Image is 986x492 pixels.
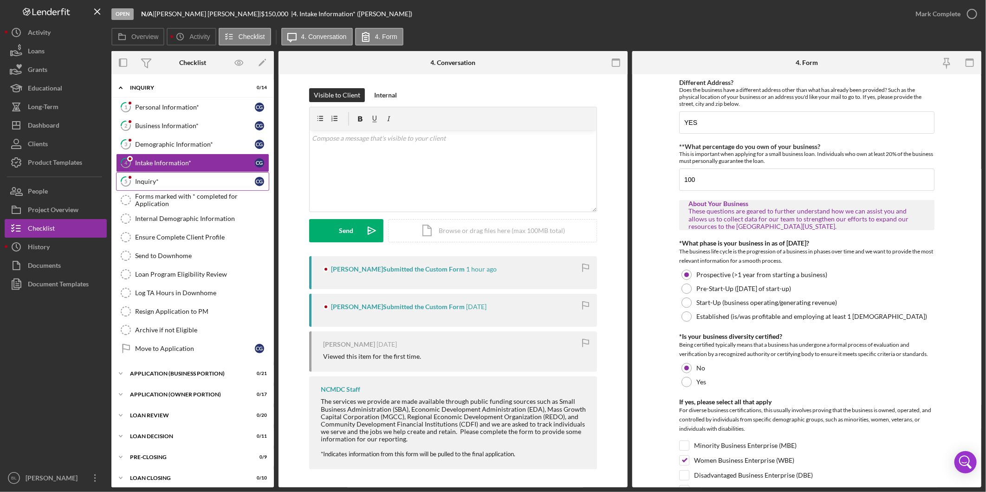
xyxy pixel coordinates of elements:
div: Clients [28,135,48,155]
label: **What percentage do you own of your business? [679,142,820,150]
div: Send [339,219,354,242]
button: Long-Term [5,97,107,116]
div: [PERSON_NAME] Submitted the Custom Form [331,303,465,311]
div: 0 / 20 [250,413,267,418]
div: Archive if not Eligible [135,326,269,334]
button: 4. Form [355,28,403,45]
a: 5Inquiry*cg [116,172,269,191]
button: Mark Complete [906,5,981,23]
button: Activity [5,23,107,42]
button: Documents [5,256,107,275]
div: Loans [28,42,45,63]
div: LOAN CLOSING [130,475,244,481]
a: 2Business Information*cg [116,117,269,135]
div: Move to Application [135,345,255,352]
label: Women Business Enterprise (WBE) [694,456,794,465]
div: These questions are geared to further understand how we can assist you and allows us to collect d... [688,207,925,230]
a: Send to Downhome [116,246,269,265]
tspan: 4 [124,160,128,166]
label: No [696,364,705,372]
label: Start-Up (business operating/generating revenue) [696,299,837,306]
span: $150,000 [261,10,288,18]
label: Established (is/was profitable and employing at least 1 [DEMOGRAPHIC_DATA]) [696,313,927,320]
b: N/A [141,10,153,18]
div: About Your Business [688,200,925,207]
div: Document Templates [28,275,89,296]
button: Checklist [5,219,107,238]
div: 4. Form [796,59,818,66]
div: Open [111,8,134,20]
button: People [5,182,107,201]
div: The business life cycle is the progression of a business in phases over time and we want to provi... [679,247,934,265]
div: Viewed this item for the first time. [323,353,421,360]
div: APPLICATION (BUSINESS PORTION) [130,371,244,376]
button: Document Templates [5,275,107,293]
div: Inquiry* [135,178,255,185]
div: [PERSON_NAME] Submitted the Custom Form [331,265,465,273]
div: 4. Conversation [431,59,476,66]
div: PRE-CLOSING [130,454,244,460]
button: Grants [5,60,107,79]
div: 0 / 10 [250,475,267,481]
div: c g [255,103,264,112]
div: NCMDC Staff [321,386,360,393]
div: Being certified typically means that a business has undergone a formal process of evaluation and ... [679,340,934,359]
label: Different Address? [679,78,733,86]
label: Minority Business Enterprise (MBE) [694,441,797,450]
button: History [5,238,107,256]
button: Send [309,219,383,242]
div: [PERSON_NAME] [23,469,84,490]
div: Intake Information* [135,159,255,167]
a: Move to Applicationcg [116,339,269,358]
div: Resign Application to PM [135,308,269,315]
div: History [28,238,50,259]
div: APPLICATION (OWNER PORTION) [130,392,244,397]
a: Ensure Complete Client Profile [116,228,269,246]
tspan: 1 [124,104,127,110]
div: Ensure Complete Client Profile [135,233,269,241]
div: Internal Demographic Information [135,215,269,222]
div: Loan Program Eligibility Review [135,271,269,278]
a: Educational [5,79,107,97]
div: 0 / 14 [250,85,267,91]
div: Does the business have a different address other than what has already been provided? Such as the... [679,86,934,107]
button: Overview [111,28,164,45]
div: Demographic Information* [135,141,255,148]
label: Prospective (>1 year from starting a business) [696,271,827,278]
time: 2025-09-08 14:12 [466,265,497,273]
div: 0 / 11 [250,434,267,439]
label: Pre-Start-Up ([DATE] of start-up) [696,285,791,292]
a: Dashboard [5,116,107,135]
div: Personal Information* [135,104,255,111]
a: Clients [5,135,107,153]
a: Loans [5,42,107,60]
div: Grants [28,60,47,81]
label: Disadvantaged Business Enterprise (DBE) [694,471,813,480]
label: Yes [696,378,706,386]
button: Activity [167,28,216,45]
div: c g [255,140,264,149]
a: Product Templates [5,153,107,172]
div: 0 / 17 [250,392,267,397]
tspan: 5 [124,178,127,184]
a: Project Overview [5,201,107,219]
div: Log TA Hours in Downhome [135,289,269,297]
label: Activity [189,33,210,40]
div: Checklist [28,219,55,240]
label: Overview [131,33,158,40]
div: Long-Term [28,97,58,118]
div: [PERSON_NAME] [323,341,375,348]
tspan: 2 [124,123,127,129]
label: Checklist [239,33,265,40]
div: *What phase is your business in as of [DATE]? [679,240,934,247]
div: Visible to Client [314,88,360,102]
div: c g [255,158,264,168]
div: For diverse business certifications, this usually involves proving that the business is owned, op... [679,406,934,436]
div: People [28,182,48,203]
div: Business Information* [135,122,255,129]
